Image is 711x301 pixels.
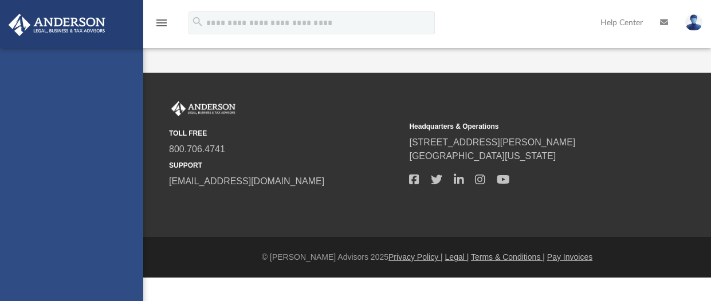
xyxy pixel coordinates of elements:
a: [GEOGRAPHIC_DATA][US_STATE] [409,151,556,161]
a: Privacy Policy | [388,252,443,262]
small: Headquarters & Operations [409,121,641,132]
img: Anderson Advisors Platinum Portal [169,101,238,116]
small: SUPPORT [169,160,401,171]
img: User Pic [685,14,702,31]
a: menu [155,22,168,30]
div: © [PERSON_NAME] Advisors 2025 [143,251,711,263]
a: Legal | [445,252,469,262]
a: [STREET_ADDRESS][PERSON_NAME] [409,137,575,147]
a: Terms & Conditions | [471,252,545,262]
i: search [191,15,204,28]
a: [EMAIL_ADDRESS][DOMAIN_NAME] [169,176,324,186]
a: Pay Invoices [547,252,592,262]
img: Anderson Advisors Platinum Portal [5,14,109,36]
a: 800.706.4741 [169,144,225,154]
i: menu [155,16,168,30]
small: TOLL FREE [169,128,401,138]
